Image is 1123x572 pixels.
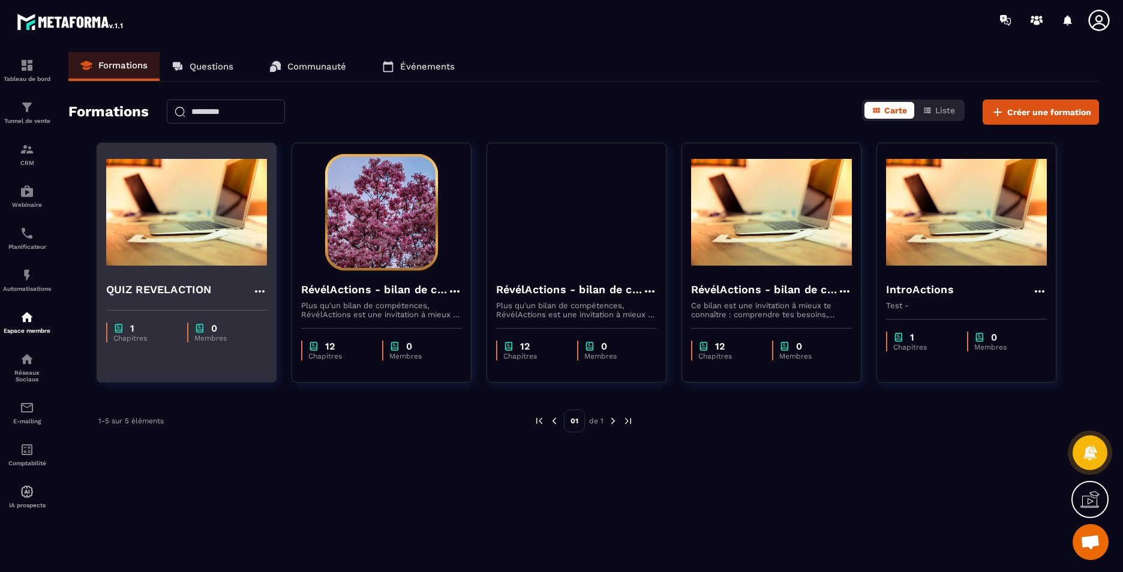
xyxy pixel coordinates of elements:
[98,417,164,425] p: 1-5 sur 5 éléments
[681,143,876,398] a: formation-backgroundRévélActions - bilan de compétences - CopyCe bilan est une invitation à mieux...
[389,341,400,352] img: chapter
[584,352,645,360] p: Membres
[3,133,51,175] a: formationformationCRM
[589,416,603,426] p: de 1
[3,76,51,82] p: Tableau de bord
[1007,106,1091,118] span: Créer une formation
[3,217,51,259] a: schedulerschedulerPlanificateur
[113,334,175,342] p: Chapitres
[3,159,51,166] p: CRM
[1073,524,1109,560] a: Ouvrir le chat
[3,285,51,292] p: Automatisations
[496,281,642,298] h4: RévélActions - bilan de compétences - Copy
[160,52,245,81] a: Questions
[503,341,514,352] img: chapter
[601,341,607,352] p: 0
[496,152,657,272] img: formation-background
[886,281,954,298] h4: IntroActions
[370,52,467,81] a: Événements
[301,281,448,298] h4: RévélActions - bilan de compétences
[400,61,455,72] p: Événements
[915,102,962,119] button: Liste
[98,60,148,71] p: Formations
[113,323,124,334] img: chapter
[698,341,709,352] img: chapter
[3,460,51,466] p: Comptabilité
[623,416,633,426] img: next
[3,343,51,392] a: social-networksocial-networkRéseaux Sociaux
[68,52,160,81] a: Formations
[211,323,217,334] p: 0
[20,142,34,156] img: formation
[886,301,1047,310] p: Test -
[3,259,51,301] a: automationsautomationsAutomatisations
[884,106,907,115] span: Carte
[564,410,585,432] p: 01
[935,106,955,115] span: Liste
[584,341,595,352] img: chapter
[796,341,802,352] p: 0
[97,143,292,398] a: formation-backgroundQUIZ REVELACTIONchapter1Chapitreschapter0Membres
[534,416,545,426] img: prev
[20,58,34,73] img: formation
[3,392,51,433] a: emailemailE-mailing
[691,301,852,319] p: Ce bilan est une invitation à mieux te connaître : comprendre tes besoins, identifier tes croyanc...
[406,341,412,352] p: 0
[886,152,1047,272] img: formation-background
[3,243,51,250] p: Planificateur
[3,175,51,217] a: automationsautomationsWebinaire
[20,268,34,282] img: automations
[20,100,34,115] img: formation
[3,369,51,383] p: Réseaux Sociaux
[910,332,914,343] p: 1
[292,143,487,398] a: formation-backgroundRévélActions - bilan de compétencesPlus qu'un bilan de compétences, RévélActi...
[3,201,51,208] p: Webinaire
[287,61,346,72] p: Communauté
[20,352,34,366] img: social-network
[779,352,840,360] p: Membres
[503,352,565,360] p: Chapitres
[715,341,725,352] p: 12
[20,310,34,324] img: automations
[779,341,790,352] img: chapter
[20,442,34,457] img: accountant
[864,102,914,119] button: Carte
[20,484,34,499] img: automations
[325,341,335,352] p: 12
[20,401,34,415] img: email
[3,327,51,334] p: Espace membre
[308,341,319,352] img: chapter
[3,49,51,91] a: formationformationTableau de bord
[308,352,370,360] p: Chapitres
[301,301,462,319] p: Plus qu'un bilan de compétences, RévélActions est une invitation à mieux te connaître : comprendr...
[520,341,530,352] p: 12
[893,343,955,351] p: Chapitres
[194,323,205,334] img: chapter
[876,143,1071,398] a: formation-backgroundIntroActionsTest -chapter1Chapitreschapter0Membres
[106,152,267,272] img: formation-background
[3,118,51,124] p: Tunnel de vente
[389,352,450,360] p: Membres
[487,143,681,398] a: formation-backgroundRévélActions - bilan de compétences - CopyPlus qu'un bilan de compétences, Ré...
[68,100,149,125] h2: Formations
[698,352,760,360] p: Chapitres
[194,334,255,342] p: Membres
[106,281,212,298] h4: QUIZ REVELACTION
[974,343,1035,351] p: Membres
[20,226,34,240] img: scheduler
[3,418,51,425] p: E-mailing
[983,100,1099,125] button: Créer une formation
[3,502,51,508] p: IA prospects
[3,433,51,475] a: accountantaccountantComptabilité
[691,281,837,298] h4: RévélActions - bilan de compétences - Copy
[991,332,997,343] p: 0
[20,184,34,198] img: automations
[608,416,618,426] img: next
[496,301,657,319] p: Plus qu'un bilan de compétences, RévélActions est une invitation à mieux te connaître : comprendr...
[549,416,560,426] img: prev
[3,301,51,343] a: automationsautomationsEspace membre
[893,332,904,343] img: chapter
[3,91,51,133] a: formationformationTunnel de vente
[974,332,985,343] img: chapter
[130,323,134,334] p: 1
